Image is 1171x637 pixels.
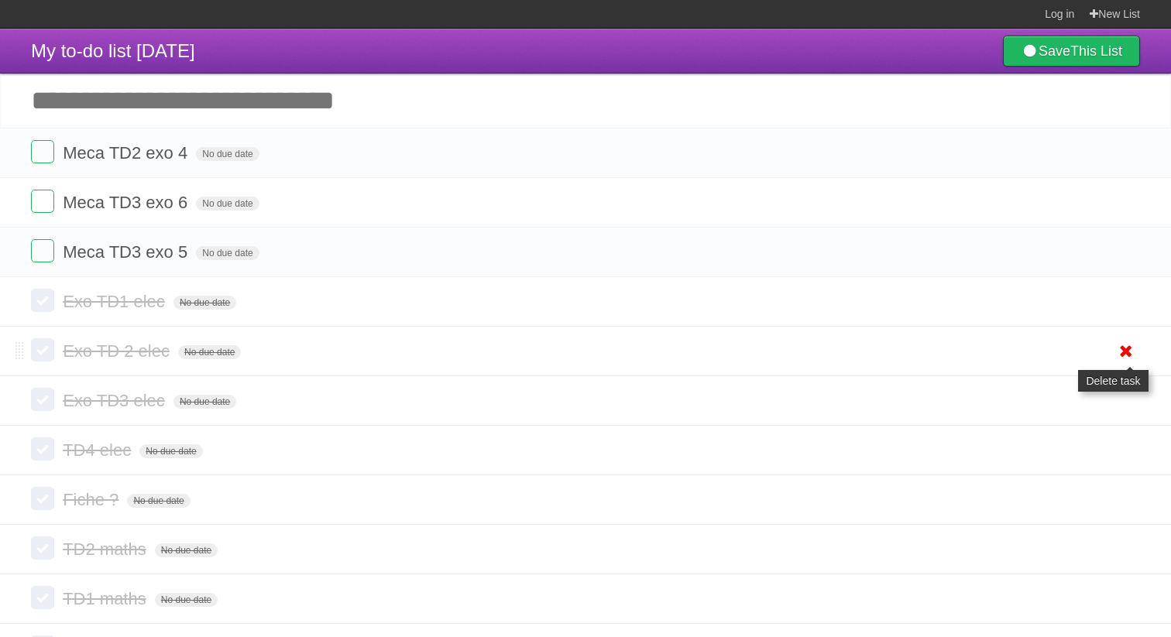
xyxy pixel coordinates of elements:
label: Done [31,190,54,213]
span: No due date [127,494,190,508]
span: No due date [196,197,259,211]
span: No due date [155,543,218,557]
span: Exo TD1 elec [63,292,169,311]
span: No due date [196,246,259,260]
span: No due date [196,147,259,161]
span: No due date [178,345,241,359]
label: Done [31,487,54,510]
span: No due date [139,444,202,458]
span: Fiche ? [63,490,122,509]
span: No due date [173,296,236,310]
a: SaveThis List [1003,36,1140,67]
span: Meca TD3 exo 5 [63,242,191,262]
span: No due date [173,395,236,409]
label: Done [31,140,54,163]
label: Done [31,239,54,262]
b: This List [1070,43,1122,59]
label: Done [31,289,54,312]
span: No due date [155,593,218,607]
span: My to-do list [DATE] [31,40,195,61]
label: Done [31,338,54,361]
label: Done [31,586,54,609]
label: Done [31,536,54,560]
span: Meca TD3 exo 6 [63,193,191,212]
span: TD1 maths [63,589,150,608]
span: TD2 maths [63,539,150,559]
label: Done [31,437,54,461]
span: Exo TD 2 elec [63,341,173,361]
label: Done [31,388,54,411]
span: Meca TD2 exo 4 [63,143,191,163]
span: Exo TD3 elec [63,391,169,410]
span: TD4 elec [63,440,135,460]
